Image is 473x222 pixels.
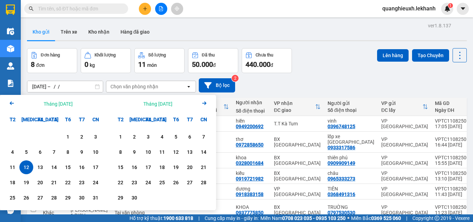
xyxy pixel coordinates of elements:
div: Số lượng [148,53,166,57]
sup: 1 [448,3,453,8]
div: 0972858650 [236,142,264,148]
div: 4 [8,148,17,156]
span: 8 [31,60,35,69]
div: 9 [130,148,139,156]
div: 21 [199,163,208,171]
div: 0797530530 [328,210,355,215]
div: Choose Thứ Tư, tháng 09 10 2025. It's available. [141,145,155,159]
div: Người nhận [236,100,267,105]
div: Choose Thứ Tư, tháng 08 20 2025. It's available. [33,176,47,189]
div: 26 [21,194,31,202]
div: 0396748125 [328,124,355,129]
div: 0919721982 [236,176,264,181]
div: ver 1.8.137 [428,22,451,29]
div: T7 [75,113,89,126]
div: T5 [47,113,61,126]
div: [MEDICAL_DATA] [19,113,33,126]
div: 0937775850 [236,210,264,215]
div: 10 [143,148,153,156]
div: Choose Thứ Năm, tháng 08 28 2025. It's available. [47,191,61,205]
div: 18 [8,178,17,187]
button: Previous month. [8,99,16,108]
div: Choose Thứ Tư, tháng 09 17 2025. It's available. [141,160,155,174]
div: VP [GEOGRAPHIC_DATA] [381,136,428,148]
div: Choose Thứ Ba, tháng 09 30 2025. It's available. [127,191,141,205]
div: Choose Thứ Bảy, tháng 08 16 2025. It's available. [75,160,89,174]
div: 16 [77,163,87,171]
div: T6 [61,113,75,126]
div: 28 [199,178,208,187]
span: 0 [84,60,88,69]
button: Kho nhận [83,24,115,40]
span: quanghieuxh.lekhanh [377,4,441,13]
div: 17 [143,163,153,171]
div: 0949200692 [236,124,264,129]
span: aim [175,6,179,11]
div: Choose Thứ Hai, tháng 08 11 2025. It's available. [6,160,19,174]
span: 1 [449,3,452,8]
svg: Arrow Left [8,99,16,107]
div: 2 [77,133,87,141]
div: 27 [35,194,45,202]
div: T2 [6,113,19,126]
div: BX [GEOGRAPHIC_DATA] [274,204,321,215]
span: Miền Nam [260,214,346,222]
div: 0933317586 [328,145,355,150]
div: Choose Thứ Năm, tháng 08 14 2025. It's available. [47,160,61,174]
div: 6 [185,133,195,141]
div: 16 [130,163,139,171]
div: thiên phú [328,155,374,160]
div: Choose Thứ Năm, tháng 09 4 2025. It's available. [155,130,169,144]
span: 50.000 [192,60,213,69]
div: [MEDICAL_DATA] [127,113,141,126]
div: Tháng [DATE] [44,100,73,107]
div: T6 [169,113,183,126]
button: Lên hàng [377,49,409,62]
strong: 0369 525 060 [371,215,401,221]
div: Choose Thứ Hai, tháng 09 29 2025. It's available. [114,191,127,205]
div: Choose Thứ Tư, tháng 08 27 2025. It's available. [33,191,47,205]
span: | [198,214,199,222]
div: Choose Thứ Ba, tháng 09 23 2025. It's available. [127,176,141,189]
div: Chọn văn phòng nhận [110,83,158,90]
span: search [29,6,34,11]
button: Bộ lọc [199,78,235,92]
div: Choose Thứ Sáu, tháng 08 8 2025. It's available. [61,145,75,159]
div: Khối lượng [95,53,116,57]
div: 13 [185,148,195,156]
div: 3 [91,133,100,141]
div: VP [GEOGRAPHIC_DATA] [381,186,428,197]
div: 12 [21,163,31,171]
strong: 1900 633 818 [163,215,193,221]
div: Choose Thứ Sáu, tháng 08 15 2025. It's available. [61,160,75,174]
div: Choose Thứ Ba, tháng 09 16 2025. It's available. [127,160,141,174]
div: Choose Thứ Bảy, tháng 09 27 2025. It's available. [183,176,197,189]
div: 7 [49,148,59,156]
button: file-add [155,3,167,15]
div: Choose Thứ Bảy, tháng 08 30 2025. It's available. [75,191,89,205]
input: Select a date range. [27,81,103,92]
span: đơn [36,62,45,68]
span: message [7,207,14,214]
div: 5 [171,133,181,141]
button: caret-down [457,3,469,15]
svg: open [186,84,191,89]
div: 1 [116,133,125,141]
div: 10 [91,148,100,156]
div: 25 [157,178,167,187]
div: 24 [91,178,100,187]
input: Tìm tên, số ĐT hoặc mã đơn [38,5,120,12]
div: Choose Chủ Nhật, tháng 08 3 2025. It's available. [89,130,102,144]
div: 19 [171,163,181,171]
button: Số lượng11món [134,48,185,73]
div: 19 [21,178,31,187]
div: Choose Thứ Bảy, tháng 08 23 2025. It's available. [75,176,89,189]
div: Choose Thứ Năm, tháng 09 25 2025. It's available. [155,176,169,189]
div: Người gửi [328,100,374,106]
div: 21 [49,178,59,187]
div: Choose Thứ Hai, tháng 08 4 2025. It's available. [6,145,19,159]
div: T4 [141,113,155,126]
div: Choose Chủ Nhật, tháng 09 21 2025. It's available. [197,160,211,174]
div: VP gửi [381,100,422,106]
div: Choose Thứ Sáu, tháng 08 29 2025. It's available. [61,191,75,205]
